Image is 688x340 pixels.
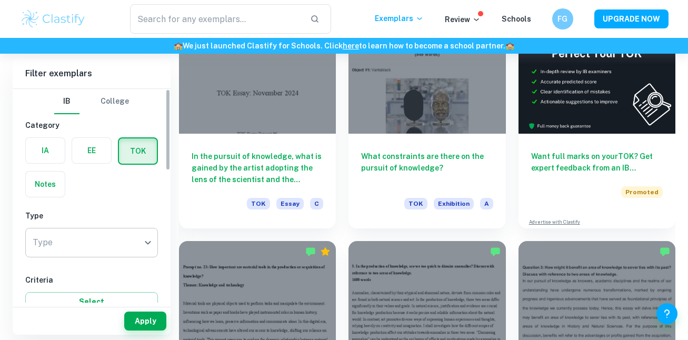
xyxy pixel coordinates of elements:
input: Search for any exemplars... [130,4,302,34]
div: Premium [320,246,331,257]
button: Apply [124,312,166,331]
span: C [310,198,323,209]
a: Schools [502,15,531,23]
h6: We just launched Clastify for Schools. Click to learn how to become a school partner. [2,40,686,52]
a: Advertise with Clastify [529,218,580,226]
button: Select [25,292,158,311]
h6: Type [25,210,158,222]
img: Marked [660,246,670,257]
button: IB [54,89,79,114]
button: IA [26,138,65,163]
h6: Filter exemplars [13,59,171,88]
h6: Want full marks on your TOK ? Get expert feedback from an IB examiner! [531,151,663,174]
img: Clastify logo [20,8,87,29]
button: Notes [26,172,65,197]
button: Help and Feedback [656,303,677,324]
a: What constraints are there on the pursuit of knowledge?TOKExhibitionA [348,16,505,228]
button: FG [552,8,573,29]
span: Exhibition [434,198,474,209]
img: Thumbnail [519,16,675,134]
span: 🏫 [505,42,514,50]
a: here [343,42,359,50]
span: 🏫 [174,42,183,50]
h6: What constraints are there on the pursuit of knowledge? [361,151,493,185]
button: College [101,89,129,114]
p: Exemplars [375,13,424,24]
h6: Criteria [25,274,158,286]
div: Filter type choice [54,89,129,114]
span: A [480,198,493,209]
button: EE [72,138,111,163]
h6: Category [25,119,158,131]
p: Review [445,14,481,25]
span: Essay [276,198,304,209]
a: Want full marks on yourTOK? Get expert feedback from an IB examiner!PromotedAdvertise with Clastify [519,16,675,228]
span: TOK [404,198,427,209]
button: UPGRADE NOW [594,9,669,28]
button: TOK [119,138,157,164]
h6: In the pursuit of knowledge, what is gained by the artist adopting the lens of the scientist and ... [192,151,323,185]
h6: FG [556,13,569,25]
span: Promoted [621,186,663,198]
img: Marked [490,246,501,257]
a: In the pursuit of knowledge, what is gained by the artist adopting the lens of the scientist and ... [179,16,336,228]
span: TOK [247,198,270,209]
img: Marked [305,246,316,257]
